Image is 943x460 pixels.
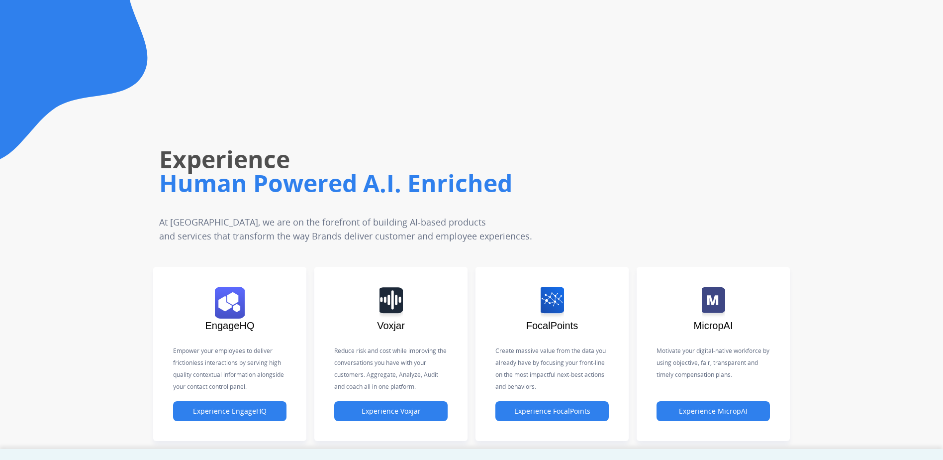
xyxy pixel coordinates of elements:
span: FocalPoints [526,320,578,331]
h1: Human Powered A.I. Enriched [159,167,666,199]
button: Experience MicropAI [657,401,770,421]
p: Create massive value from the data you already have by focusing your front-line on the most impac... [495,345,609,393]
p: Reduce risk and cost while improving the conversations you have with your customers. Aggregate, A... [334,345,448,393]
button: Experience EngageHQ [173,401,286,421]
span: EngageHQ [205,320,255,331]
h1: Experience [159,143,666,175]
img: logo [215,287,245,319]
img: logo [702,287,725,319]
span: Voxjar [377,320,405,331]
p: Motivate your digital-native workforce by using objective, fair, transparent and timely compensat... [657,345,770,381]
a: Experience EngageHQ [173,407,286,416]
button: Experience FocalPoints [495,401,609,421]
a: Experience MicropAI [657,407,770,416]
img: logo [541,287,564,319]
p: Empower your employees to deliver frictionless interactions by serving high quality contextual in... [173,345,286,393]
p: At [GEOGRAPHIC_DATA], we are on the forefront of building AI-based products and services that tra... [159,215,602,243]
a: Experience FocalPoints [495,407,609,416]
img: logo [379,287,403,319]
a: Experience Voxjar [334,407,448,416]
span: MicropAI [694,320,733,331]
button: Experience Voxjar [334,401,448,421]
